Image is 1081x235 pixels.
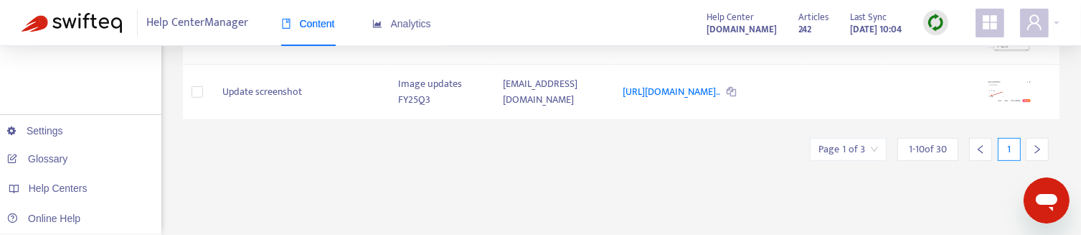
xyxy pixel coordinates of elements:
iframe: Button to launch messaging window [1024,178,1070,224]
span: Content [281,18,335,29]
span: Last Sync [850,9,887,25]
span: book [281,19,291,29]
a: [URL][DOMAIN_NAME].. [623,83,722,100]
strong: [DOMAIN_NAME] [707,22,777,37]
a: Glossary [7,153,67,165]
span: Articles [798,9,829,25]
img: Swifteq [22,13,122,33]
div: 1 [998,138,1021,161]
span: Analytics [372,18,431,29]
a: Online Help [7,213,80,224]
span: left [976,144,986,155]
td: Update screenshot [211,65,387,120]
span: 1 - 10 of 30 [909,142,947,157]
span: Help Centers [29,183,88,194]
a: Settings [7,125,63,137]
span: user [1026,14,1043,31]
td: Image updates FY25Q3 [387,65,492,120]
span: area-chart [372,19,382,29]
a: [DOMAIN_NAME] [707,21,777,37]
img: media-preview [988,80,1031,103]
span: Help Center Manager [147,9,249,37]
strong: 242 [798,22,811,37]
strong: [DATE] 10:04 [850,22,902,37]
span: Help Center [707,9,754,25]
span: appstore [981,14,999,31]
span: right [1032,144,1042,155]
img: sync.dc5367851b00ba804db3.png [927,14,945,32]
td: [EMAIL_ADDRESS][DOMAIN_NAME] [492,65,611,120]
